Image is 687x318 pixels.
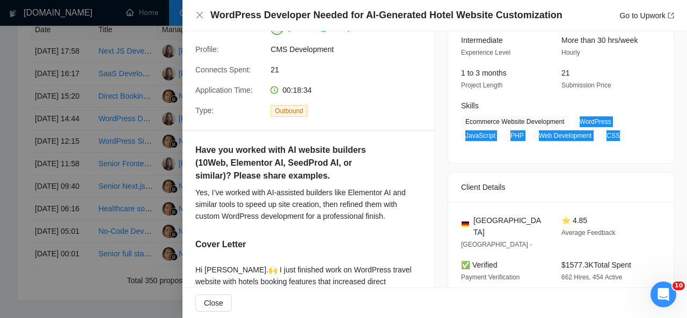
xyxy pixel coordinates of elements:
a: Go to Upworkexport [619,11,674,20]
span: Outbound [271,105,308,117]
span: 21 [271,64,432,76]
button: Close [195,11,204,20]
span: [GEOGRAPHIC_DATA] [473,215,544,238]
span: Hourly [561,49,580,56]
div: Yes, I’ve worked with AI-assisted builders like Elementor AI and similar tools to speed up site c... [195,187,421,222]
span: Experience Level [461,49,510,56]
span: clock-circle [271,86,278,94]
span: Type: [195,106,214,115]
span: 1 to 3 months [461,69,507,77]
span: Connects Spent: [195,65,251,74]
span: Application Time: [195,86,253,94]
span: 662 Hires, 454 Active [561,273,622,281]
span: Close [204,297,223,309]
span: More than 30 hrs/week [561,36,638,45]
span: 00:18:34 [282,86,312,94]
span: ✅ Verified [461,261,498,269]
span: Skills [461,101,479,110]
span: JavaScript [461,130,500,142]
span: CMS Development [271,43,432,55]
span: $1577.3K Total Spent [561,261,631,269]
span: 21 [561,69,570,77]
span: Ecommerce Website Development [461,116,569,128]
span: Profile: [195,45,219,54]
h5: Have you worked with AI website builders (10Web, Elementor AI, SeedProd AI, or similar)? Please s... [195,144,388,182]
span: CSS [602,130,624,142]
span: Payment Verification [461,273,520,281]
h4: WordPress Developer Needed for AI-Generated Hotel Website Customization [210,9,562,22]
span: Project Length [461,82,502,89]
span: Average Feedback [561,229,616,236]
img: 🇩🇪 [462,220,469,228]
span: [GEOGRAPHIC_DATA] - [461,241,532,248]
span: WordPress [575,116,616,128]
span: ⭐ 4.85 [561,216,587,225]
span: export [668,12,674,19]
h5: Cover Letter [195,238,246,251]
span: Web Development [535,130,596,142]
div: Client Details [461,173,661,202]
iframe: Intercom live chat [651,282,676,307]
span: close [195,11,204,19]
span: 10 [673,282,685,290]
button: Close [195,294,232,312]
span: Intermediate [461,36,503,45]
span: Submission Price [561,82,611,89]
span: PHP [506,130,528,142]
